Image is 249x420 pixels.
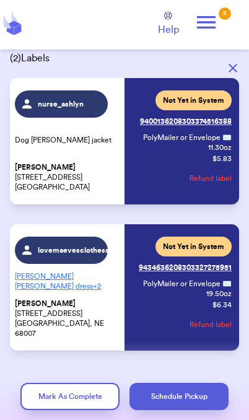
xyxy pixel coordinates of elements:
span: PolyMailer or Envelope ✉️ [143,134,232,141]
p: $ 5.83 [212,154,232,164]
span: + 2 [93,282,101,290]
span: Not Yet in System [163,242,224,252]
span: ( 2 ) Labels [10,51,239,66]
a: 9400136208303374516388 [140,112,232,131]
span: PolyMailer or Envelope ✉️ [143,280,232,287]
button: Refund label [190,311,232,338]
p: [STREET_ADDRESS] [GEOGRAPHIC_DATA] [15,162,118,192]
span: nurse_ashlyn [38,99,84,109]
div: 2 [219,7,231,20]
p: [STREET_ADDRESS] [GEOGRAPHIC_DATA], NE 68007 [15,299,118,338]
a: 9434636208303327275951 [139,258,232,278]
span: 19.50 oz [146,289,232,299]
p: $ 6.34 [212,300,232,310]
span: lovemaevesclothesss [38,245,113,255]
span: [PERSON_NAME] [15,163,76,172]
button: Schedule Pickup [129,383,229,410]
p: Dog [PERSON_NAME] jacket [15,135,118,145]
button: Mark As Complete [20,383,120,410]
a: Help [158,12,179,37]
button: Refund label [190,165,232,192]
span: Help [158,22,179,37]
span: [PERSON_NAME] [15,299,76,308]
p: [PERSON_NAME] [PERSON_NAME] dress [15,266,118,296]
span: 11.30 oz [146,142,232,152]
span: Not Yet in System [163,95,224,105]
